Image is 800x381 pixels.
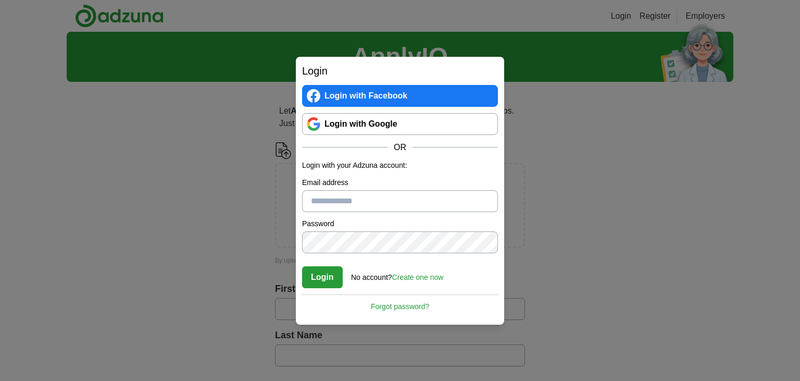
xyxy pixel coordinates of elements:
div: No account? [351,266,443,283]
a: Create one now [392,273,444,281]
a: Forgot password? [302,294,498,312]
label: Email address [302,177,498,188]
a: Login with Google [302,113,498,135]
button: Login [302,266,343,288]
span: OR [387,141,413,154]
label: Password [302,218,498,229]
p: Login with your Adzuna account: [302,160,498,171]
h2: Login [302,63,498,79]
a: Login with Facebook [302,85,498,107]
